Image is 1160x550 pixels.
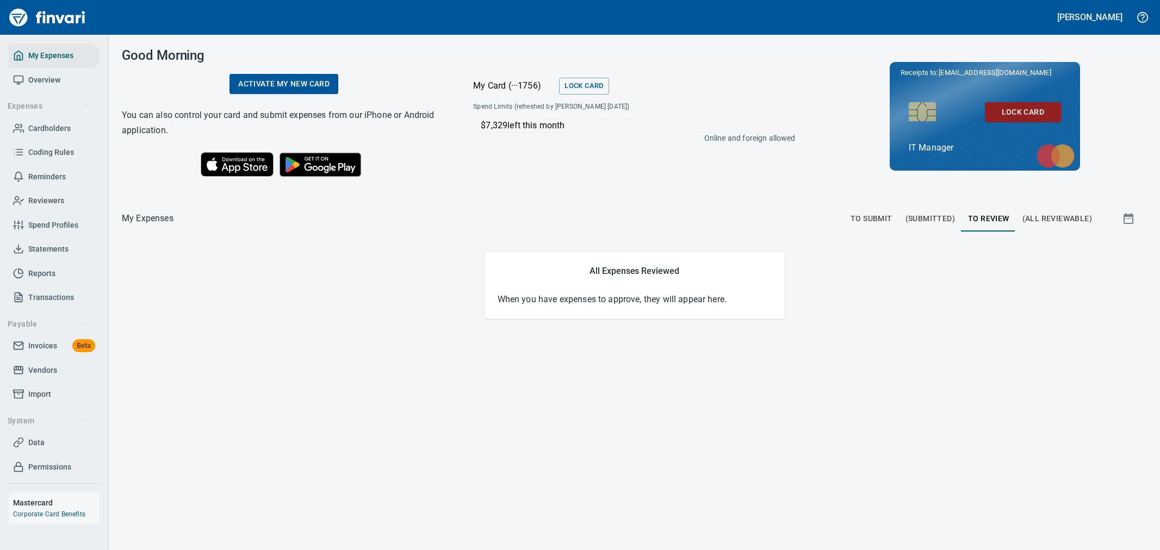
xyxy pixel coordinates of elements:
button: Expenses [3,96,94,116]
button: Lock Card [985,102,1061,122]
span: Import [28,387,51,401]
a: Statements [9,237,100,261]
button: Payable [3,314,94,334]
span: Lock Card [994,105,1052,119]
img: Get it on Google Play [274,147,367,183]
span: To Review [968,212,1009,226]
h6: Mastercard [13,497,100,509]
h3: Good Morning [122,48,446,63]
p: When you have expenses to approve, they will appear here. [498,293,772,306]
h6: You can also control your card and submit expenses from our iPhone or Android application. [122,108,446,138]
a: Permissions [9,455,100,479]
a: Import [9,382,100,407]
span: Overview [28,73,60,87]
span: Transactions [28,291,74,304]
span: Reports [28,267,55,280]
p: My Expenses [122,212,173,225]
button: Show transactions within a particular date range [1112,205,1147,232]
span: Reminders [28,170,66,184]
h5: [PERSON_NAME] [1057,11,1122,23]
a: Corporate Card Benefits [13,510,85,518]
a: InvoicesBeta [9,334,100,358]
span: Beta [72,340,95,352]
span: Cardholders [28,122,71,135]
span: Statements [28,242,69,256]
img: Finvari [7,4,88,30]
a: Data [9,430,100,455]
a: Reminders [9,165,100,189]
span: (Submitted) [905,212,955,226]
img: Download on the App Store [201,152,274,177]
span: Invoices [28,339,57,353]
span: Reviewers [28,194,64,208]
p: Online and foreign allowed [464,133,795,143]
a: Coding Rules [9,140,100,165]
img: mastercard.svg [1031,139,1080,173]
p: My Card (···1756) [473,79,555,92]
span: Spend Limits (refreshed by [PERSON_NAME] [DATE]) [473,102,711,112]
span: Data [28,436,45,449]
p: IT Manager [909,141,1061,154]
span: (All Reviewable) [1022,212,1092,226]
h5: All Expenses Reviewed [498,265,772,277]
span: [EMAIL_ADDRESS][DOMAIN_NAME] [938,67,1052,78]
span: Payable [8,317,90,331]
a: Reviewers [9,189,100,213]
a: Activate my new card [229,74,338,94]
span: Expenses [8,99,90,113]
a: Spend Profiles [9,213,100,237]
button: System [3,411,94,431]
button: [PERSON_NAME] [1054,9,1125,26]
a: Vendors [9,358,100,383]
span: Lock Card [565,80,603,92]
a: Transactions [9,285,100,310]
span: Permissions [28,460,71,474]
a: Reports [9,261,100,286]
p: $7,329 left this month [481,119,790,132]
a: Cardholders [9,116,100,141]
nav: breadcrumb [122,212,173,225]
a: Overview [9,68,100,92]
a: My Expenses [9,43,100,68]
p: Receipts to: [901,67,1069,78]
span: Coding Rules [28,146,74,159]
span: System [8,414,90,428]
span: Vendors [28,364,57,377]
span: Activate my new card [238,77,330,91]
button: Lock Card [559,78,609,95]
span: Spend Profiles [28,218,78,232]
span: To Submit [851,212,892,226]
span: My Expenses [28,49,73,62]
